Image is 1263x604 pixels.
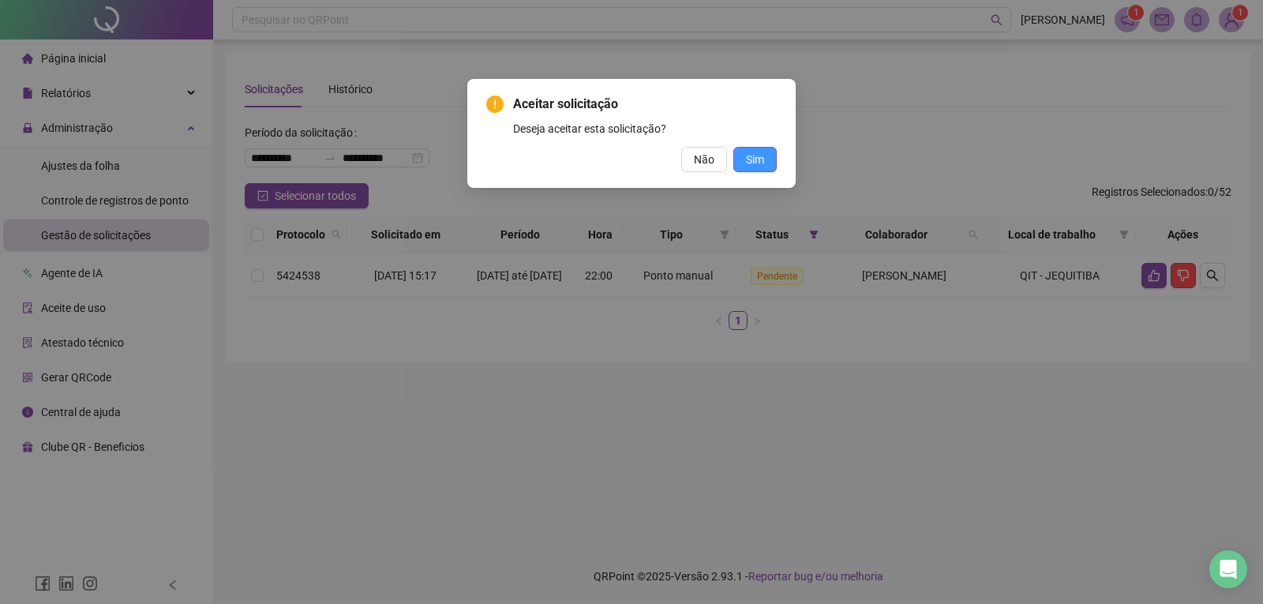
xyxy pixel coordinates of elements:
button: Não [681,147,727,172]
div: Open Intercom Messenger [1209,550,1247,588]
button: Sim [733,147,777,172]
span: Sim [746,151,764,168]
div: Deseja aceitar esta solicitação? [513,120,777,137]
span: Aceitar solicitação [513,95,777,114]
span: exclamation-circle [486,96,504,113]
span: Não [694,151,714,168]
